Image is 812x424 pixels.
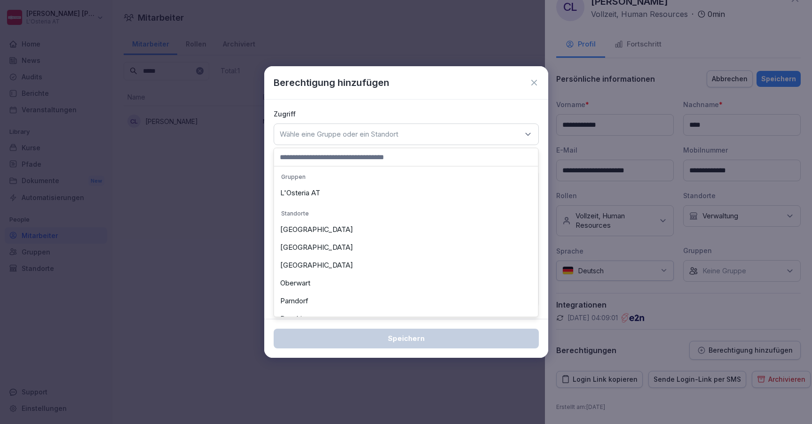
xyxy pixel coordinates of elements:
[280,130,398,139] p: Wähle eine Gruppe oder ein Standort
[274,76,389,90] p: Berechtigung hinzufügen
[281,333,531,344] div: Speichern
[274,109,539,119] p: Zugriff
[276,221,536,239] div: [GEOGRAPHIC_DATA]
[276,292,536,310] div: Parndorf
[276,310,536,328] div: Pasching
[276,206,536,221] p: Standorte
[276,239,536,256] div: [GEOGRAPHIC_DATA]
[274,329,539,348] button: Speichern
[276,256,536,274] div: [GEOGRAPHIC_DATA]
[276,184,536,202] div: L'Osteria AT
[276,274,536,292] div: Oberwart
[276,169,536,184] p: Gruppen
